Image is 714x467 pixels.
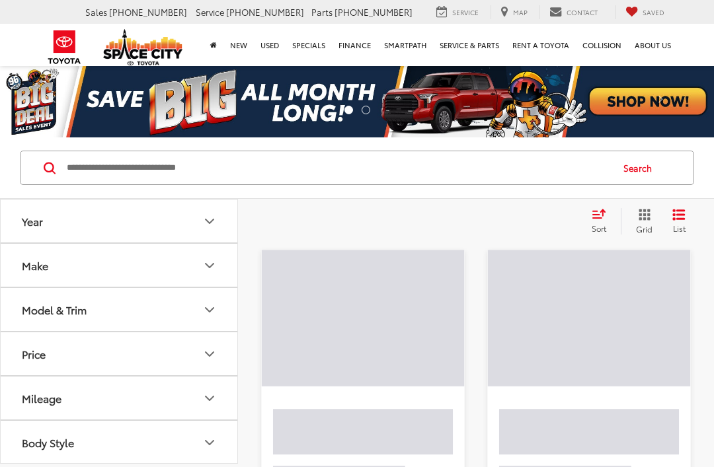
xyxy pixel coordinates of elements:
a: My Saved Vehicles [615,5,674,19]
div: Price [202,346,218,362]
span: Saved [643,7,664,17]
a: Service [426,5,489,19]
button: MakeMake [1,244,239,287]
span: Service [196,6,224,18]
div: Year [22,215,43,227]
a: Specials [286,24,332,66]
a: Map [491,5,537,19]
span: [PHONE_NUMBER] [226,6,304,18]
a: SmartPath [377,24,433,66]
a: About Us [628,24,678,66]
input: Search by Make, Model, or Keyword [65,152,611,184]
div: Make [202,258,218,273]
img: Toyota [40,26,89,69]
button: YearYear [1,199,239,242]
span: List [672,223,686,234]
button: Search [611,151,671,184]
span: Sort [592,223,606,234]
a: Collision [576,24,628,66]
a: Home [204,24,223,66]
a: Used [254,24,286,66]
a: Finance [332,24,377,66]
button: Model & TrimModel & Trim [1,288,239,331]
div: Year [202,213,218,229]
button: Select sort value [585,208,621,234]
img: Space City Toyota [103,29,182,65]
button: Grid View [621,208,662,234]
div: Model & Trim [22,303,87,316]
div: Body Style [22,436,74,449]
button: List View [662,208,695,234]
button: MileageMileage [1,377,239,419]
button: Body StyleBody Style [1,421,239,464]
div: Model & Trim [202,302,218,318]
span: [PHONE_NUMBER] [335,6,413,18]
div: Make [22,259,48,271]
div: Mileage [202,390,218,406]
span: Service [452,7,479,17]
div: Body Style [202,435,218,450]
a: Contact [539,5,608,19]
span: Grid [636,223,653,234]
div: Price [22,347,46,360]
span: [PHONE_NUMBER] [109,6,187,18]
span: Map [513,7,528,17]
span: Contact [567,7,598,17]
button: PricePrice [1,332,239,375]
span: Sales [85,6,107,18]
a: New [223,24,254,66]
span: Parts [311,6,333,18]
a: Service & Parts [433,24,506,66]
div: Mileage [22,392,61,404]
a: Rent a Toyota [506,24,576,66]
